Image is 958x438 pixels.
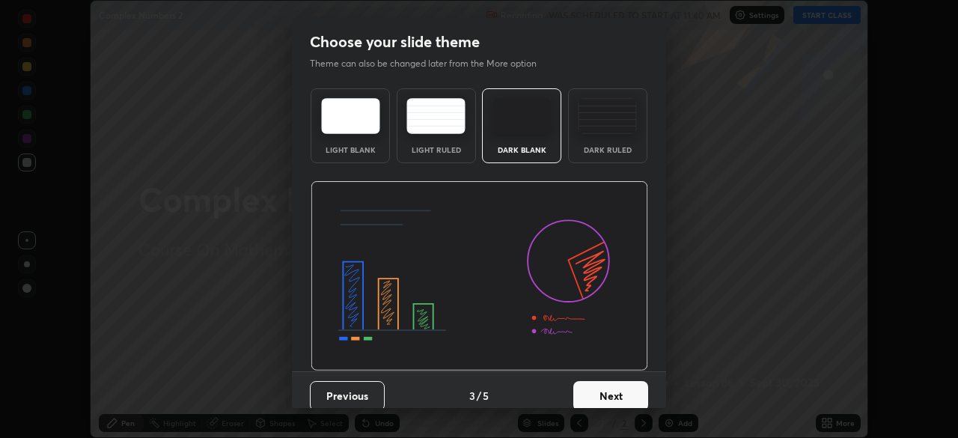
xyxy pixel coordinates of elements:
button: Previous [310,381,385,411]
img: darkRuledTheme.de295e13.svg [578,98,637,134]
div: Dark Blank [492,146,552,153]
button: Next [573,381,648,411]
img: darkThemeBanner.d06ce4a2.svg [311,181,648,371]
p: Theme can also be changed later from the More option [310,57,552,70]
img: darkTheme.f0cc69e5.svg [492,98,552,134]
h4: / [477,388,481,404]
h4: 3 [469,388,475,404]
img: lightTheme.e5ed3b09.svg [321,98,380,134]
h4: 5 [483,388,489,404]
h2: Choose your slide theme [310,32,480,52]
div: Dark Ruled [578,146,638,153]
div: Light Blank [320,146,380,153]
img: lightRuledTheme.5fabf969.svg [406,98,466,134]
div: Light Ruled [406,146,466,153]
